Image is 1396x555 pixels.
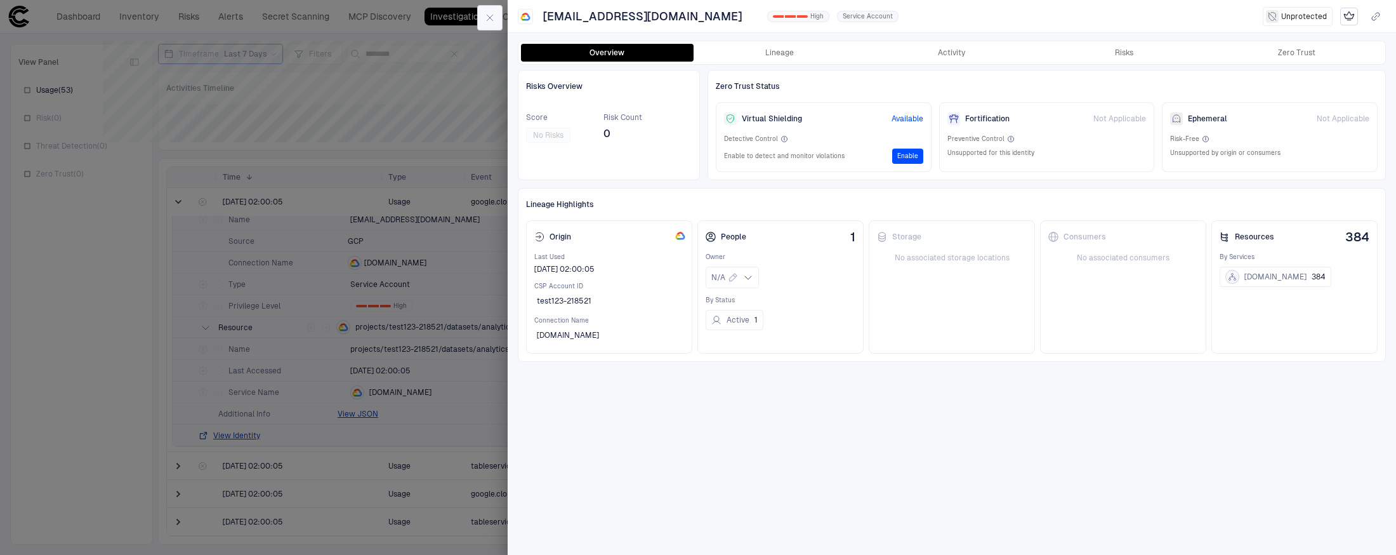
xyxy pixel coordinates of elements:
[866,44,1038,62] button: Activity
[526,112,570,123] span: Score
[526,196,1378,213] div: Lineage Highlights
[706,296,855,305] span: By Status
[537,330,599,340] span: [DOMAIN_NAME]
[674,231,684,241] div: GCP
[877,232,921,242] div: Storage
[603,128,642,140] span: 0
[850,230,855,244] span: 1
[541,6,760,27] button: [EMAIL_ADDRESS][DOMAIN_NAME]
[892,149,923,164] button: Enable
[724,152,845,161] span: Enable to detect and monitor violations
[694,44,866,62] button: Lineage
[1220,267,1331,287] button: [DOMAIN_NAME]384
[1244,272,1307,282] span: [DOMAIN_NAME]
[1281,11,1327,22] span: Unprotected
[1188,114,1227,124] span: Ephemeral
[724,135,778,144] span: Detective Control
[711,272,725,283] span: N/A
[534,282,684,291] span: CSP Account ID
[877,253,1027,263] span: No associated storage locations
[533,130,563,140] span: No Risks
[843,12,893,21] span: Service Account
[534,325,617,345] button: [DOMAIN_NAME]
[947,149,1034,157] span: Unsupported for this identity
[534,232,571,242] div: Origin
[526,78,692,95] div: Risks Overview
[1220,232,1274,242] div: Resources
[1317,114,1369,124] span: Not Applicable
[716,78,1378,95] div: Zero Trust Status
[1170,135,1199,144] span: Risk-Free
[537,296,591,306] span: test123-218521
[742,114,802,124] span: Virtual Shielding
[1115,48,1133,58] div: Risks
[521,44,694,62] button: Overview
[520,11,530,22] div: GCP
[543,9,742,24] span: [EMAIL_ADDRESS][DOMAIN_NAME]
[773,15,784,18] div: 0
[1340,8,1358,25] div: Mark as Crown Jewel
[965,114,1010,124] span: Fortification
[1345,230,1369,244] span: 384
[810,12,824,21] span: High
[947,135,1004,144] span: Preventive Control
[534,253,684,262] span: Last Used
[892,114,923,124] span: Available
[603,112,642,123] span: Risk Count
[1048,253,1198,263] span: No associated consumers
[785,15,796,18] div: 1
[534,264,595,274] span: [DATE] 02:00:05
[534,316,684,325] span: Connection Name
[1170,149,1281,157] span: Unsupported by origin or consumers
[534,264,595,274] div: 9/16/2025 07:00:05 (GMT+00:00 UTC)
[1312,272,1326,282] span: 384
[1048,232,1106,242] div: Consumers
[706,310,763,330] button: Active1
[534,291,609,311] button: test123-218521
[1220,253,1369,262] span: By Services
[754,315,758,325] span: 1
[1278,48,1315,58] div: Zero Trust
[706,232,746,242] div: People
[1093,114,1146,124] span: Not Applicable
[706,253,855,262] span: Owner
[797,15,808,18] div: 2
